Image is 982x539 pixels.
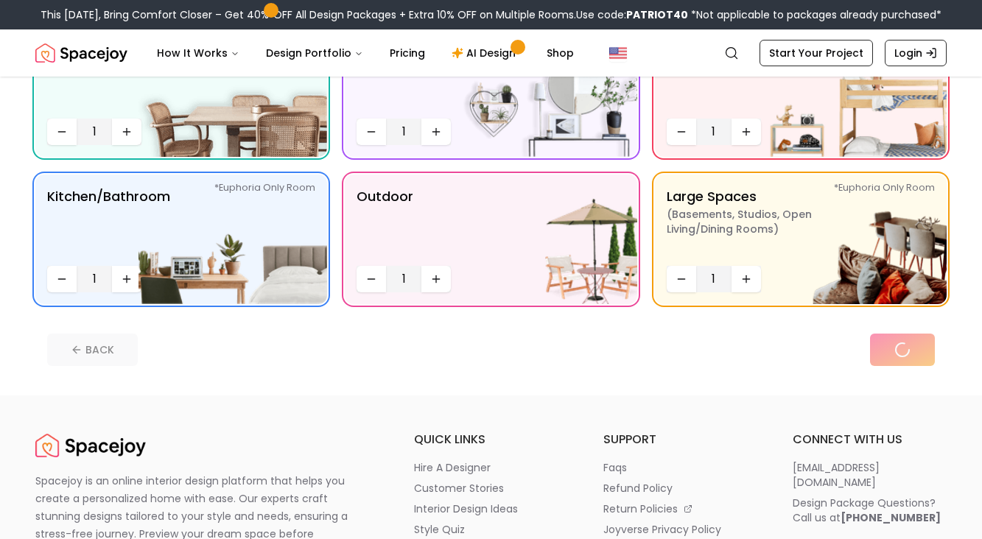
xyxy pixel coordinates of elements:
button: Decrease quantity [47,119,77,145]
a: Design Package Questions?Call us at[PHONE_NUMBER] [793,496,947,525]
p: return policies [603,501,678,516]
button: Design Portfolio [254,38,375,68]
div: This [DATE], Bring Comfort Closer – Get 40% OFF All Design Packages + Extra 10% OFF on Multiple R... [41,7,941,22]
a: Start Your Project [760,40,873,66]
button: Decrease quantity [667,266,696,292]
span: 1 [392,270,415,288]
a: return policies [603,501,757,516]
p: joyverse privacy policy [603,522,721,537]
a: joyverse privacy policy [603,522,757,537]
a: hire a designer [414,460,568,475]
button: Increase quantity [421,119,451,145]
a: Login [885,40,947,66]
button: Decrease quantity [357,266,386,292]
nav: Main [145,38,586,68]
a: style quiz [414,522,568,537]
a: Pricing [378,38,437,68]
a: Spacejoy [35,38,127,68]
button: Increase quantity [732,266,761,292]
button: Decrease quantity [357,119,386,145]
img: entryway [449,27,637,157]
span: 1 [702,270,726,288]
h6: support [603,431,757,448]
button: Increase quantity [421,266,451,292]
p: customer stories [414,481,504,496]
span: 1 [392,123,415,141]
p: hire a designer [414,460,491,475]
img: Dining Room [138,27,327,157]
b: [PHONE_NUMBER] [841,510,941,525]
span: ( Basements, Studios, Open living/dining rooms ) [667,207,851,236]
button: Decrease quantity [667,119,696,145]
p: Kitchen/Bathroom [47,186,170,260]
h6: quick links [414,431,568,448]
img: Large Spaces *Euphoria Only [758,175,947,304]
a: [EMAIL_ADDRESS][DOMAIN_NAME] [793,460,947,490]
nav: Global [35,29,947,77]
p: faqs [603,460,627,475]
span: 1 [702,123,726,141]
a: AI Design [440,38,532,68]
img: Kitchen/Bathroom *Euphoria Only [138,175,327,304]
p: Outdoor [357,186,413,260]
span: 1 [83,270,106,288]
button: Increase quantity [732,119,761,145]
img: Spacejoy Logo [35,38,127,68]
img: Spacejoy Logo [35,431,146,460]
img: United States [609,44,627,62]
a: refund policy [603,481,757,496]
img: Outdoor [449,175,637,304]
p: refund policy [603,481,673,496]
p: interior design ideas [414,501,518,516]
button: How It Works [145,38,251,68]
a: Shop [535,38,586,68]
a: interior design ideas [414,501,568,516]
p: style quiz [414,522,465,537]
a: Spacejoy [35,431,146,460]
button: Decrease quantity [47,266,77,292]
span: 1 [83,123,106,141]
span: *Not applicable to packages already purchased* [688,7,941,22]
button: Increase quantity [112,266,141,292]
img: Kids' Bedroom/Nursery [758,27,947,157]
span: Use code: [576,7,688,22]
b: PATRIOT40 [626,7,688,22]
h6: connect with us [793,431,947,448]
div: Design Package Questions? Call us at [793,496,941,525]
a: customer stories [414,481,568,496]
p: Large Spaces [667,186,851,260]
a: faqs [603,460,757,475]
button: Increase quantity [112,119,141,145]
